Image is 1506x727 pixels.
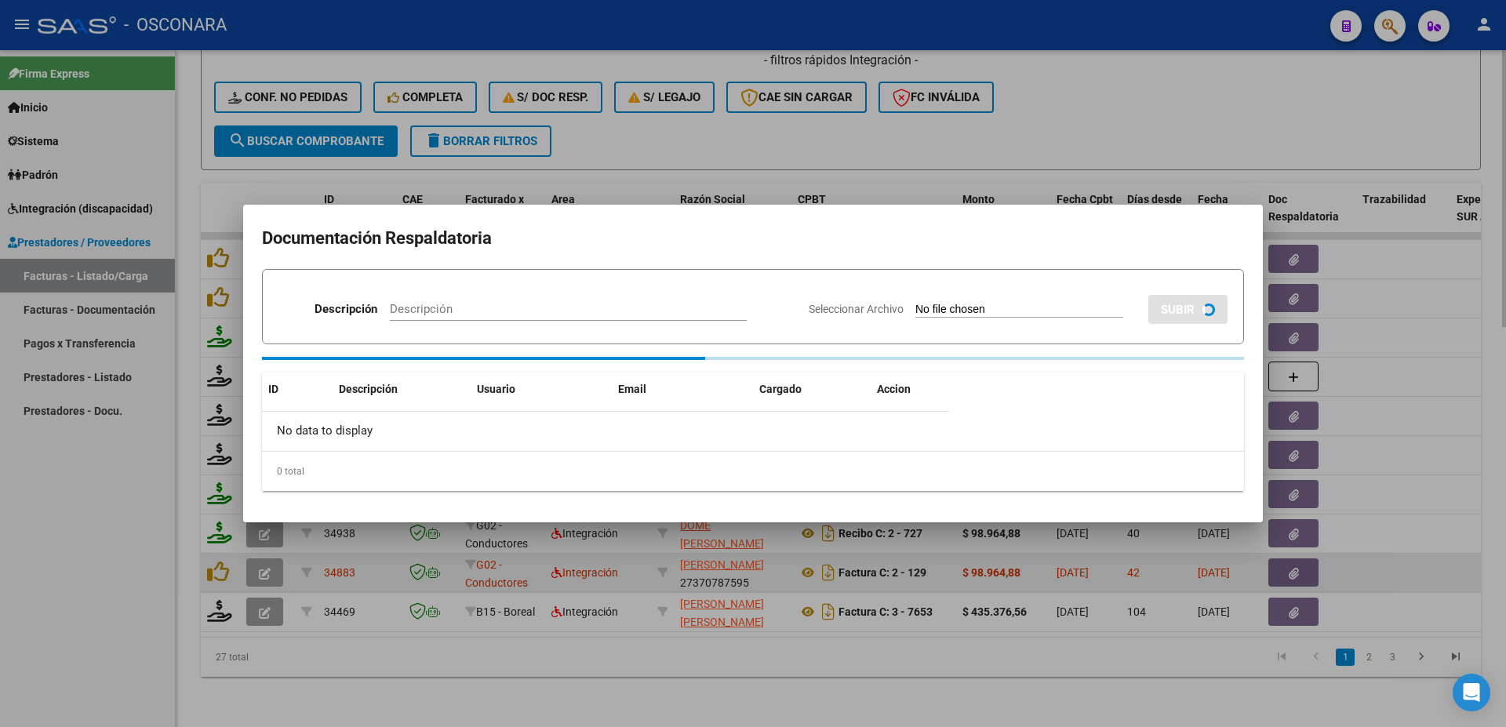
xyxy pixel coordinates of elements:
[871,373,949,406] datatable-header-cell: Accion
[262,373,333,406] datatable-header-cell: ID
[333,373,471,406] datatable-header-cell: Descripción
[262,224,1244,253] h2: Documentación Respaldatoria
[1453,674,1490,711] div: Open Intercom Messenger
[339,383,398,395] span: Descripción
[315,300,377,318] p: Descripción
[477,383,515,395] span: Usuario
[877,383,911,395] span: Accion
[262,412,949,451] div: No data to display
[809,303,904,315] span: Seleccionar Archivo
[262,452,1244,491] div: 0 total
[268,383,278,395] span: ID
[612,373,753,406] datatable-header-cell: Email
[759,383,802,395] span: Cargado
[1161,303,1195,317] span: SUBIR
[471,373,612,406] datatable-header-cell: Usuario
[753,373,871,406] datatable-header-cell: Cargado
[618,383,646,395] span: Email
[1148,295,1228,324] button: SUBIR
